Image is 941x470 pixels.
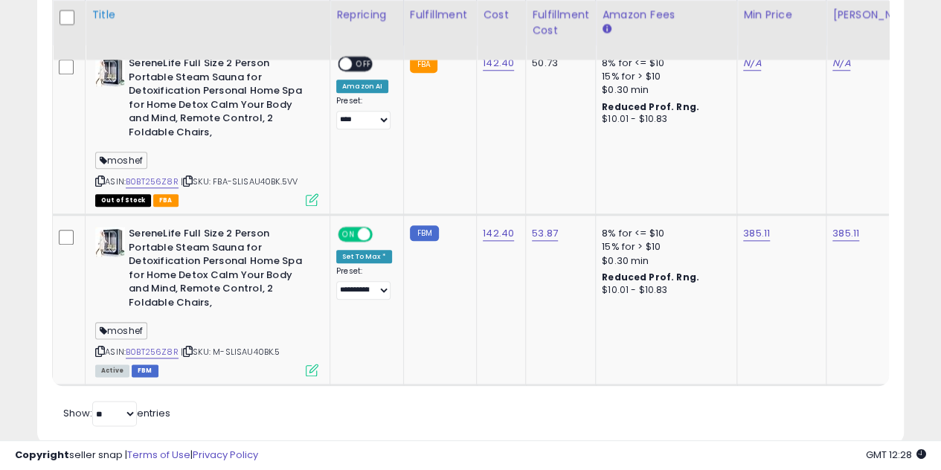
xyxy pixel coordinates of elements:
[832,226,859,241] a: 385.11
[126,176,179,188] a: B0BT256Z8R
[352,58,376,71] span: OFF
[336,80,388,93] div: Amazon AI
[181,176,298,187] span: | SKU: FBA-SLISAU40BK.5VV
[129,227,309,313] b: SereneLife Full Size 2 Person Portable Steam Sauna for Detoxification Personal Home Spa for Home ...
[483,7,519,23] div: Cost
[15,448,69,462] strong: Copyright
[95,364,129,377] span: All listings currently available for purchase on Amazon
[15,448,258,463] div: seller snap | |
[95,57,318,205] div: ASIN:
[602,113,725,126] div: $10.01 - $10.83
[95,227,125,257] img: 41MRRCWjO9L._SL40_.jpg
[602,254,725,268] div: $0.30 min
[336,7,397,23] div: Repricing
[153,194,179,207] span: FBA
[95,194,151,207] span: All listings that are currently out of stock and unavailable for purchase on Amazon
[602,70,725,83] div: 15% for > $10
[532,57,584,70] div: 50.73
[602,7,730,23] div: Amazon Fees
[483,56,514,71] a: 142.40
[832,7,921,23] div: [PERSON_NAME]
[866,448,926,462] span: 2025-09-11 12:28 GMT
[602,227,725,240] div: 8% for <= $10
[410,57,437,73] small: FBA
[95,57,125,86] img: 41MRRCWjO9L._SL40_.jpg
[126,346,179,358] a: B0BT256Z8R
[410,225,439,241] small: FBM
[336,250,392,263] div: Set To Max *
[410,7,470,23] div: Fulfillment
[91,7,324,23] div: Title
[95,227,318,375] div: ASIN:
[95,322,147,339] span: moshef
[483,226,514,241] a: 142.40
[339,228,358,241] span: ON
[743,226,770,241] a: 385.11
[743,7,820,23] div: Min Price
[602,83,725,97] div: $0.30 min
[336,96,392,129] div: Preset:
[602,240,725,254] div: 15% for > $10
[532,7,589,39] div: Fulfillment Cost
[532,226,558,241] a: 53.87
[832,56,850,71] a: N/A
[132,364,158,377] span: FBM
[370,228,394,241] span: OFF
[181,346,280,358] span: | SKU: M-SLISAU40BK.5
[336,266,392,300] div: Preset:
[127,448,190,462] a: Terms of Use
[129,57,309,143] b: SereneLife Full Size 2 Person Portable Steam Sauna for Detoxification Personal Home Spa for Home ...
[63,406,170,420] span: Show: entries
[602,23,611,36] small: Amazon Fees.
[193,448,258,462] a: Privacy Policy
[602,100,699,113] b: Reduced Prof. Rng.
[743,56,761,71] a: N/A
[602,284,725,297] div: $10.01 - $10.83
[602,271,699,283] b: Reduced Prof. Rng.
[95,152,147,169] span: moshef
[602,57,725,70] div: 8% for <= $10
